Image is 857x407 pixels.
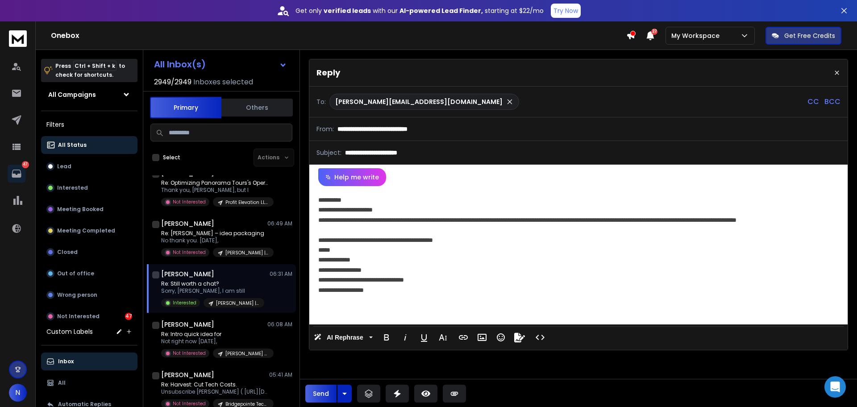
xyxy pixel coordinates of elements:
p: [PERSON_NAME] | 4.2k Thought Leaders [216,300,259,307]
p: Unsubscribe [PERSON_NAME] ( [URL][DOMAIN_NAME] ) [161,388,268,395]
p: Re: Still worth a chat? [161,280,264,287]
h3: Inboxes selected [193,77,253,87]
button: Get Free Credits [765,27,841,45]
button: All Campaigns [41,86,137,104]
p: Get only with our starting at $22/mo [295,6,544,15]
h1: [PERSON_NAME] [161,219,214,228]
p: Profit Elevation LLC | 4.1K [PERSON_NAME] Transportation Industry [225,199,268,206]
button: Italic (Ctrl+I) [397,328,414,346]
p: Closed [57,249,78,256]
h1: All Inbox(s) [154,60,206,69]
span: AI Rephrase [325,334,365,341]
p: Meeting Booked [57,206,104,213]
button: Send [305,385,337,403]
p: Interested [57,184,88,191]
p: Get Free Credits [784,31,835,40]
strong: AI-powered Lead Finder, [399,6,483,15]
h3: Custom Labels [46,327,93,336]
button: Primary [150,97,221,118]
p: [PERSON_NAME][EMAIL_ADDRESS][DOMAIN_NAME] [335,97,503,106]
img: logo [9,30,27,47]
button: AI Rephrase [312,328,374,346]
label: Select [163,154,180,161]
button: Signature [511,328,528,346]
p: Press to check for shortcuts. [55,62,125,79]
span: Ctrl + Shift + k [73,61,116,71]
p: Not Interested [57,313,100,320]
button: N [9,384,27,402]
button: Code View [532,328,549,346]
p: CC [807,96,819,107]
button: Lead [41,158,137,175]
h1: Onebox [51,30,626,41]
h1: [PERSON_NAME] [161,320,214,329]
button: Emoticons [492,328,509,346]
button: Meeting Completed [41,222,137,240]
button: More Text [434,328,451,346]
p: All [58,379,66,386]
p: 05:41 AM [269,371,292,378]
p: Reply [316,66,340,79]
p: Not Interested [173,249,206,256]
button: Inbox [41,353,137,370]
p: Wrong person [57,291,97,299]
button: Help me write [318,168,386,186]
button: Bold (Ctrl+B) [378,328,395,346]
h1: All Campaigns [48,90,96,99]
button: Try Now [551,4,581,18]
p: Sorry, [PERSON_NAME], I am still [161,287,264,295]
p: Thank you, [PERSON_NAME], but I [161,187,268,194]
p: All Status [58,141,87,149]
strong: verified leads [324,6,371,15]
p: Lead [57,163,71,170]
p: Not right now [DATE], [161,338,268,345]
p: BCC [824,96,840,107]
p: Interested [173,299,196,306]
p: Out of office [57,270,94,277]
p: Meeting Completed [57,227,115,234]
p: Re: Optimizing Panorama Tours's Operational [161,179,268,187]
button: Interested [41,179,137,197]
button: Not Interested47 [41,307,137,325]
button: Others [221,98,293,117]
h3: Filters [41,118,137,131]
div: Open Intercom Messenger [824,376,846,398]
p: Try Now [553,6,578,15]
button: Wrong person [41,286,137,304]
p: To: [316,97,326,106]
button: All Inbox(s) [147,55,294,73]
p: 06:49 AM [267,220,292,227]
button: Meeting Booked [41,200,137,218]
p: Subject: [316,148,341,157]
h1: [PERSON_NAME] [161,370,214,379]
p: Not Interested [173,350,206,357]
button: Insert Image (Ctrl+P) [474,328,491,346]
p: Not Interested [173,199,206,205]
button: Out of office [41,265,137,282]
p: 06:31 AM [270,270,292,278]
button: Closed [41,243,137,261]
a: 47 [8,165,25,183]
span: 2949 / 2949 [154,77,191,87]
div: 47 [125,313,132,320]
p: My Workspace [671,31,723,40]
p: Re: Harvest: Cut Tech Costs. [161,381,268,388]
p: Not Interested [173,400,206,407]
span: 27 [651,29,657,35]
p: 06:08 AM [267,321,292,328]
p: Re: Intro quick idea for [161,331,268,338]
p: 47 [22,161,29,168]
button: All [41,374,137,392]
button: Insert Link (Ctrl+K) [455,328,472,346]
p: [PERSON_NAME] | 4.2k Thought Leaders [225,249,268,256]
p: No thank you. [DATE], [161,237,268,244]
p: Inbox [58,358,74,365]
p: From: [316,125,334,133]
h1: [PERSON_NAME] [161,270,214,278]
button: All Status [41,136,137,154]
p: Re: [PERSON_NAME] – idea packaging [161,230,268,237]
p: [PERSON_NAME] and Associates | 3.9k Enterprise Health Life Sciences Executives [225,350,268,357]
button: Underline (Ctrl+U) [416,328,433,346]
